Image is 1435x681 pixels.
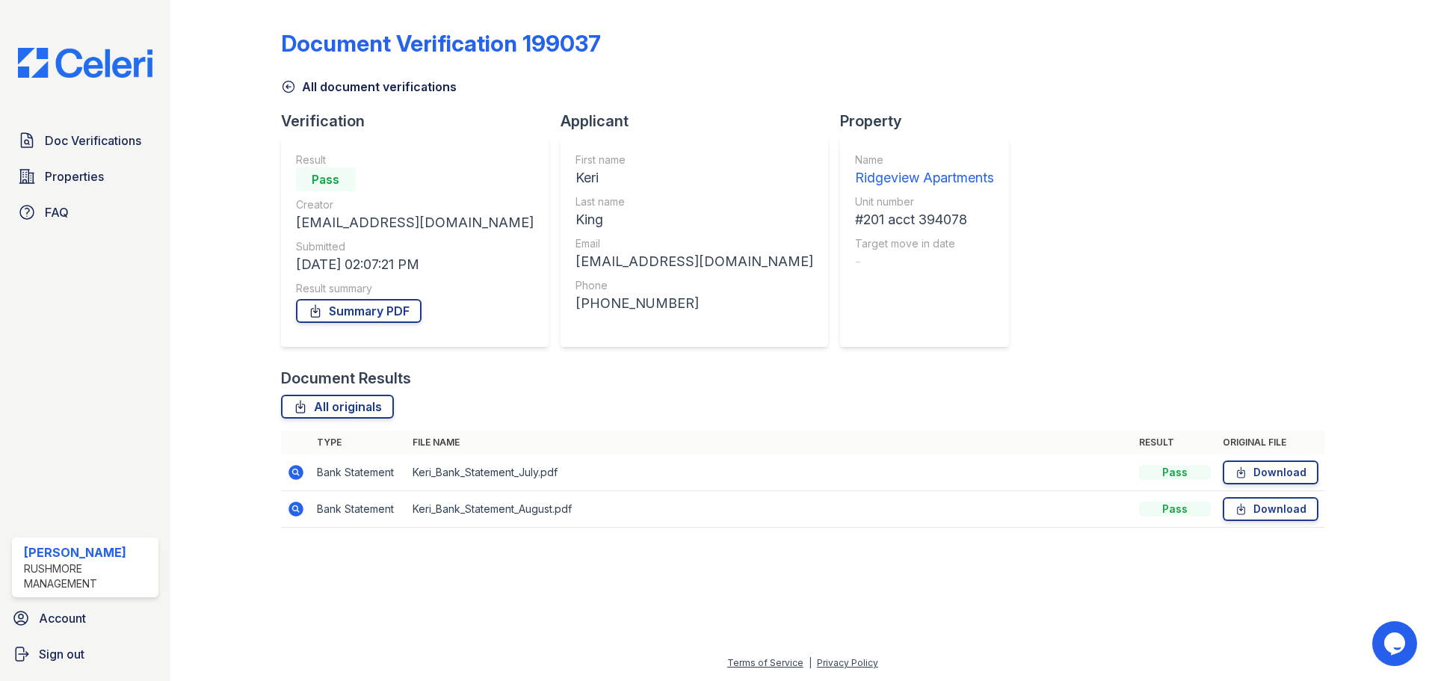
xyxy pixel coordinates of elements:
div: [PHONE_NUMBER] [575,293,813,314]
th: Original file [1217,431,1324,454]
a: FAQ [12,197,158,227]
div: #201 acct 394078 [855,209,994,230]
a: Name Ridgeview Apartments [855,152,994,188]
a: Sign out [6,639,164,669]
a: Summary PDF [296,299,422,323]
div: Email [575,236,813,251]
div: Keri [575,167,813,188]
a: All originals [281,395,394,419]
div: King [575,209,813,230]
a: Download [1223,460,1318,484]
div: | [809,657,812,668]
td: Bank Statement [311,454,407,491]
div: [DATE] 02:07:21 PM [296,254,534,275]
span: FAQ [45,203,69,221]
span: Doc Verifications [45,132,141,150]
a: Privacy Policy [817,657,878,668]
a: Account [6,603,164,633]
th: File name [407,431,1133,454]
a: Doc Verifications [12,126,158,155]
a: All document verifications [281,78,457,96]
img: CE_Logo_Blue-a8612792a0a2168367f1c8372b55b34899dd931a85d93a1a3d3e32e68fde9ad4.png [6,48,164,78]
div: Ridgeview Apartments [855,167,994,188]
div: - [855,251,994,272]
span: Account [39,609,86,627]
div: Creator [296,197,534,212]
a: Terms of Service [727,657,803,668]
th: Type [311,431,407,454]
div: Pass [1139,465,1211,480]
div: Document Results [281,368,411,389]
a: Download [1223,497,1318,521]
iframe: chat widget [1372,621,1420,666]
div: Submitted [296,239,534,254]
div: Result [296,152,534,167]
div: Phone [575,278,813,293]
div: Name [855,152,994,167]
th: Result [1133,431,1217,454]
div: Property [840,111,1021,132]
div: [EMAIL_ADDRESS][DOMAIN_NAME] [296,212,534,233]
div: Document Verification 199037 [281,30,601,57]
a: Properties [12,161,158,191]
div: Pass [1139,502,1211,517]
div: Last name [575,194,813,209]
span: Sign out [39,645,84,663]
div: Target move in date [855,236,994,251]
div: Unit number [855,194,994,209]
div: [EMAIL_ADDRESS][DOMAIN_NAME] [575,251,813,272]
td: Keri_Bank_Statement_August.pdf [407,491,1133,528]
div: First name [575,152,813,167]
div: Pass [296,167,356,191]
td: Keri_Bank_Statement_July.pdf [407,454,1133,491]
td: Bank Statement [311,491,407,528]
span: Properties [45,167,104,185]
div: [PERSON_NAME] [24,543,152,561]
div: Verification [281,111,561,132]
div: Result summary [296,281,534,296]
div: Rushmore Management [24,561,152,591]
div: Applicant [561,111,840,132]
